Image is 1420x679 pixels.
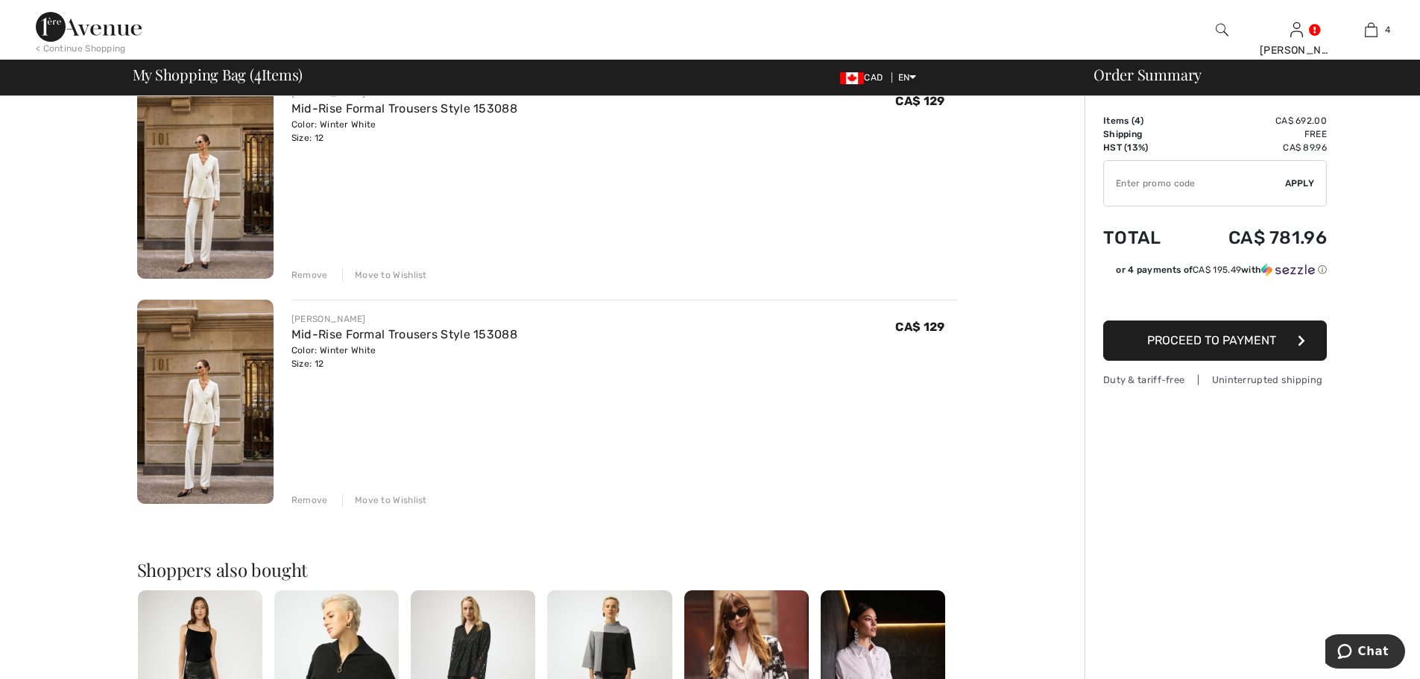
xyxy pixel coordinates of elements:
div: Duty & tariff-free | Uninterrupted shipping [1103,373,1327,387]
div: Move to Wishlist [342,268,427,282]
h2: Shoppers also bought [137,560,957,578]
img: Sezzle [1261,263,1315,277]
span: Apply [1285,177,1315,190]
iframe: PayPal-paypal [1103,282,1327,315]
td: CA$ 89.96 [1186,141,1327,154]
td: Free [1186,127,1327,141]
a: Sign In [1290,22,1303,37]
span: CA$ 195.49 [1193,265,1241,275]
span: Proceed to Payment [1147,333,1276,347]
span: 4 [254,63,262,83]
img: Mid-Rise Formal Trousers Style 153088 [137,74,274,279]
td: Shipping [1103,127,1186,141]
img: 1ère Avenue [36,12,142,42]
span: My Shopping Bag ( Items) [133,67,303,82]
div: [PERSON_NAME] [1260,42,1333,58]
a: Mid-Rise Formal Trousers Style 153088 [291,101,517,116]
td: HST (13%) [1103,141,1186,154]
img: search the website [1216,21,1228,39]
div: Order Summary [1076,67,1411,82]
img: Mid-Rise Formal Trousers Style 153088 [137,300,274,505]
div: Remove [291,268,328,282]
td: Items ( ) [1103,114,1186,127]
img: Canadian Dollar [840,72,864,84]
td: Total [1103,212,1186,263]
span: CAD [840,72,889,83]
span: CA$ 129 [895,94,944,108]
div: Color: Winter White Size: 12 [291,118,517,145]
button: Proceed to Payment [1103,320,1327,361]
div: Color: Winter White Size: 12 [291,344,517,370]
div: or 4 payments of with [1116,263,1327,277]
span: CA$ 129 [895,320,944,334]
span: 4 [1135,116,1140,126]
a: 4 [1334,21,1407,39]
div: or 4 payments ofCA$ 195.49withSezzle Click to learn more about Sezzle [1103,263,1327,282]
div: < Continue Shopping [36,42,126,55]
input: Promo code [1104,161,1285,206]
span: 4 [1385,23,1390,37]
img: My Bag [1365,21,1378,39]
td: CA$ 692.00 [1186,114,1327,127]
div: Remove [291,493,328,507]
div: [PERSON_NAME] [291,312,517,326]
a: Mid-Rise Formal Trousers Style 153088 [291,327,517,341]
span: EN [898,72,917,83]
div: Move to Wishlist [342,493,427,507]
iframe: Opens a widget where you can chat to one of our agents [1325,634,1405,672]
img: My Info [1290,21,1303,39]
td: CA$ 781.96 [1186,212,1327,263]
